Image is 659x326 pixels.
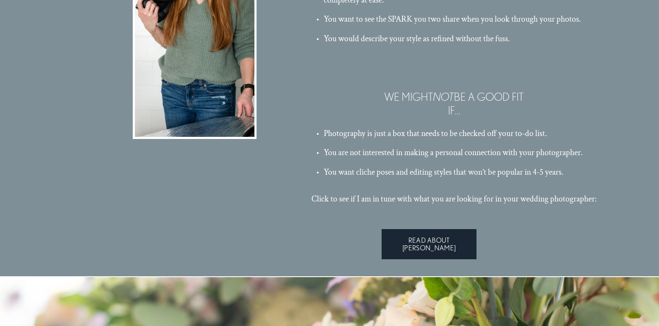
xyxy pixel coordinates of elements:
p: You want cliche poses and editing styles that won’t be popular in 4-5 years. [324,165,601,180]
p: You are not interested in making a personal connection with your photographer. [324,145,601,160]
p: Photography is just a box that needs to be checked off your to-do list. [324,126,601,141]
p: You want to see the SPARK you two share when you look through your photos. [324,12,601,27]
h3: WE MIGHT BE A GOOD FIT IF… [382,90,526,117]
p: You would describe your style as refined without the fuss. [324,31,601,46]
em: NOT [433,91,454,103]
p: Click to see if I am in tune with what you are looking for in your wedding photographer: [307,192,601,207]
a: READ ABOUT [PERSON_NAME] [382,229,476,259]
